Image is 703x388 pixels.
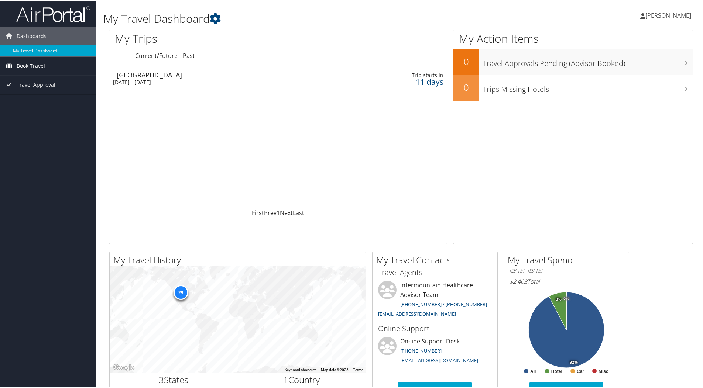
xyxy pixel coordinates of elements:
a: [EMAIL_ADDRESS][DOMAIN_NAME] [378,310,456,316]
h2: Country [243,373,360,385]
tspan: 8% [556,297,562,301]
img: Google [112,362,136,372]
li: Intermountain Healthcare Advisor Team [374,280,495,319]
h2: States [115,373,232,385]
a: 0Travel Approvals Pending (Advisor Booked) [453,49,693,75]
span: Dashboards [17,26,47,45]
h1: My Travel Dashboard [103,10,500,26]
span: 3 [159,373,164,385]
a: First [252,208,264,216]
img: airportal-logo.png [16,5,90,22]
a: Last [293,208,304,216]
a: [PHONE_NUMBER] / [PHONE_NUMBER] [400,300,487,307]
h3: Travel Approvals Pending (Advisor Booked) [483,54,693,68]
button: Keyboard shortcuts [285,367,316,372]
span: [PERSON_NAME] [645,11,691,19]
li: On-line Support Desk [374,336,495,366]
h2: My Travel Contacts [376,253,497,266]
div: Trip starts in [367,71,443,78]
a: Current/Future [135,51,178,59]
text: Air [530,368,536,373]
a: Past [183,51,195,59]
h3: Travel Agents [378,267,492,277]
h1: My Action Items [453,30,693,46]
h2: 0 [453,55,479,67]
h2: My Travel History [113,253,366,266]
a: 1 [277,208,280,216]
h1: My Trips [115,30,301,46]
div: 11 days [367,78,443,84]
tspan: 0% [563,296,569,300]
span: Map data ©2025 [321,367,349,371]
div: 29 [173,284,188,299]
a: Prev [264,208,277,216]
a: 0Trips Missing Hotels [453,75,693,100]
a: [EMAIL_ADDRESS][DOMAIN_NAME] [400,356,478,363]
span: Travel Approval [17,75,55,93]
text: Hotel [551,368,562,373]
a: Terms (opens in new tab) [353,367,363,371]
h6: [DATE] - [DATE] [510,267,623,274]
span: 1 [283,373,288,385]
h3: Trips Missing Hotels [483,80,693,94]
a: [PHONE_NUMBER] [400,347,442,353]
span: $2,403 [510,277,527,285]
div: [GEOGRAPHIC_DATA] [117,71,323,77]
h2: My Travel Spend [508,253,629,266]
tspan: 92% [570,360,578,364]
h3: Online Support [378,323,492,333]
a: Next [280,208,293,216]
div: [DATE] - [DATE] [113,78,320,85]
a: [PERSON_NAME] [640,4,699,26]
span: Book Travel [17,56,45,75]
text: Misc [599,368,608,373]
h2: 0 [453,80,479,93]
a: Open this area in Google Maps (opens a new window) [112,362,136,372]
h6: Total [510,277,623,285]
text: Car [577,368,584,373]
